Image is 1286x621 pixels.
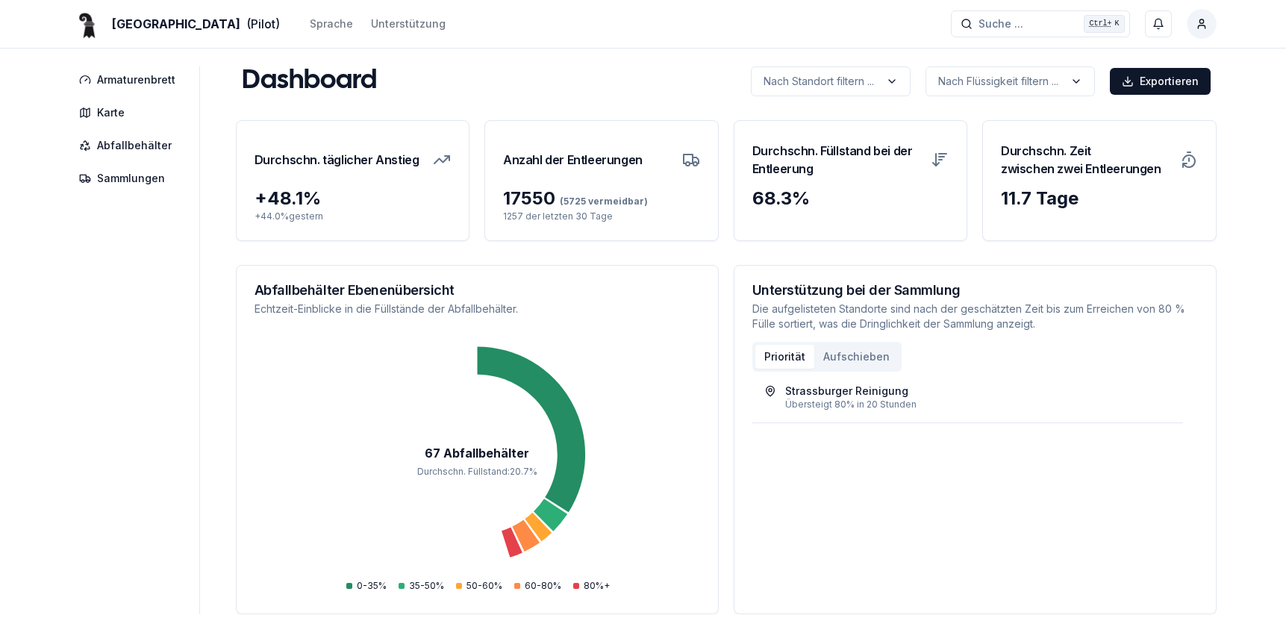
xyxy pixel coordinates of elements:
[951,10,1130,37] button: Suche ...Ctrl+K
[97,138,172,153] span: Abfallbehälter
[752,302,1198,331] p: Die aufgelisteten Standorte sind nach der geschätzten Zeit bis zum Erreichen von 80 % Fülle sorti...
[70,99,190,126] a: Karte
[938,74,1058,89] p: Nach Flüssigkeit filtern ...
[926,66,1095,96] button: label
[70,66,190,93] a: Armaturenbrett
[255,284,700,297] h3: Abfallbehälter Ebenenübersicht
[399,580,444,592] div: 35-50%
[97,171,165,186] span: Sammlungen
[1110,68,1211,95] button: Exportieren
[255,187,452,210] div: + 48.1 %
[555,196,648,207] span: (5725 vermeidbar)
[752,284,1198,297] h3: Unterstützung bei der Sammlung
[785,399,1171,411] div: Übersteigt 80% in 20 Stunden
[785,384,908,399] div: Strassburger Reinigung
[255,210,452,222] p: + 44.0 % gestern
[503,139,643,181] h3: Anzahl der Entleerungen
[70,132,190,159] a: Abfallbehälter
[425,446,529,461] tspan: 67 Abfallbehälter
[764,384,1171,411] a: Strassburger ReinigungÜbersteigt 80% in 20 Stunden
[310,16,353,31] div: Sprache
[814,345,899,369] button: Aufschieben
[417,466,537,477] tspan: Durchschn. Füllstand : 20.7 %
[242,66,377,96] h1: Dashboard
[456,580,502,592] div: 50-60%
[70,15,280,33] a: [GEOGRAPHIC_DATA](Pilot)
[978,16,1023,31] span: Suche ...
[514,580,561,592] div: 60-80%
[112,15,240,33] span: [GEOGRAPHIC_DATA]
[751,66,911,96] button: label
[371,15,446,33] a: Unterstützung
[255,302,700,316] p: Echtzeit-Einblicke in die Füllstände der Abfallbehälter.
[346,580,387,592] div: 0-35%
[752,187,949,210] div: 68.3 %
[70,165,190,192] a: Sammlungen
[752,139,923,181] h3: Durchschn. Füllstand bei der Entleerung
[97,105,125,120] span: Karte
[310,15,353,33] button: Sprache
[755,345,814,369] button: Priorität
[503,210,700,222] p: 1257 der letzten 30 Tage
[1001,139,1171,181] h3: Durchschn. Zeit zwischen zwei Entleerungen
[573,580,610,592] div: 80%+
[246,15,280,33] span: (Pilot)
[70,6,106,42] img: Basel Logo
[255,139,419,181] h3: Durchschn. täglicher Anstieg
[1001,187,1198,210] div: 11.7 Tage
[503,187,700,210] div: 17550
[97,72,175,87] span: Armaturenbrett
[764,74,874,89] p: Nach Standort filtern ...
